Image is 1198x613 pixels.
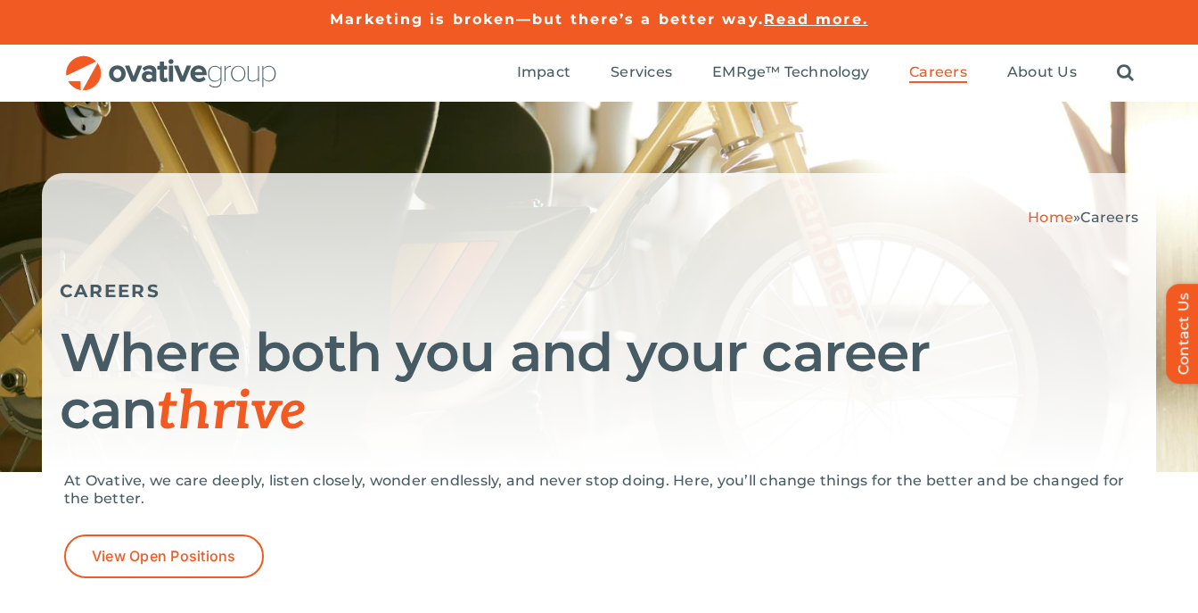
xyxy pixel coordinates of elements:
[517,63,570,83] a: Impact
[712,63,869,83] a: EMRge™ Technology
[909,63,967,83] a: Careers
[64,54,278,70] a: OG_Full_horizontal_RGB
[60,280,1138,302] h5: CAREERS
[712,63,869,81] span: EMRge™ Technology
[764,11,868,28] a: Read more.
[1028,209,1073,226] a: Home
[64,472,1134,508] p: At Ovative, we care deeply, listen closely, wonder endlessly, and never stop doing. Here, you’ll ...
[157,380,306,444] span: thrive
[611,63,672,83] a: Services
[1007,63,1077,83] a: About Us
[330,11,764,28] a: Marketing is broken—but there’s a better way.
[1080,209,1138,226] span: Careers
[1007,63,1077,81] span: About Us
[1117,63,1134,83] a: Search
[517,45,1134,102] nav: Menu
[1028,209,1138,226] span: »
[60,324,1138,441] h1: Where both you and your career can
[517,63,570,81] span: Impact
[909,63,967,81] span: Careers
[611,63,672,81] span: Services
[92,548,236,565] span: View Open Positions
[64,534,264,578] a: View Open Positions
